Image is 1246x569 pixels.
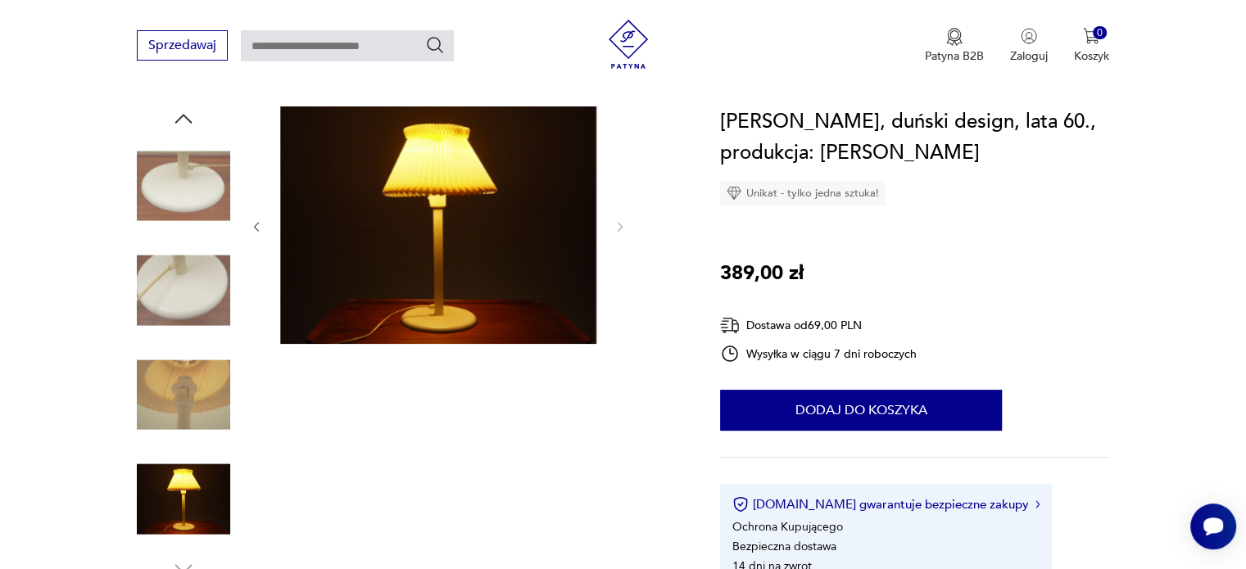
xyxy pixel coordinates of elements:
[1074,28,1109,64] button: 0Koszyk
[1021,28,1037,44] img: Ikonka użytkownika
[1035,500,1040,508] img: Ikona strzałki w prawo
[137,453,230,546] img: Zdjęcie produktu Lampa biurkowa, duński design, lata 60., produkcja: Dania
[925,48,984,64] p: Patyna B2B
[1083,28,1099,44] img: Ikona koszyka
[925,28,984,64] button: Patyna B2B
[720,390,1002,431] button: Dodaj do koszyka
[732,539,836,554] li: Bezpieczna dostawa
[425,35,445,55] button: Szukaj
[1010,48,1048,64] p: Zaloguj
[604,20,653,69] img: Patyna - sklep z meblami i dekoracjami vintage
[137,348,230,441] img: Zdjęcie produktu Lampa biurkowa, duński design, lata 60., produkcja: Dania
[1093,26,1107,40] div: 0
[137,30,228,61] button: Sprzedawaj
[720,344,917,364] div: Wysyłka w ciągu 7 dni roboczych
[1074,48,1109,64] p: Koszyk
[720,181,886,205] div: Unikat - tylko jedna sztuka!
[720,258,804,289] p: 389,00 zł
[1010,28,1048,64] button: Zaloguj
[137,244,230,337] img: Zdjęcie produktu Lampa biurkowa, duński design, lata 60., produkcja: Dania
[280,106,596,344] img: Zdjęcie produktu Lampa biurkowa, duński design, lata 60., produkcja: Dania
[732,496,749,513] img: Ikona certyfikatu
[137,41,228,52] a: Sprzedawaj
[946,28,963,46] img: Ikona medalu
[137,139,230,233] img: Zdjęcie produktu Lampa biurkowa, duński design, lata 60., produkcja: Dania
[732,519,843,535] li: Ochrona Kupującego
[732,496,1040,513] button: [DOMAIN_NAME] gwarantuje bezpieczne zakupy
[720,106,1109,169] h1: [PERSON_NAME], duński design, lata 60., produkcja: [PERSON_NAME]
[727,186,741,201] img: Ikona diamentu
[1190,504,1236,549] iframe: Smartsupp widget button
[720,315,917,336] div: Dostawa od 69,00 PLN
[720,315,740,336] img: Ikona dostawy
[925,28,984,64] a: Ikona medaluPatyna B2B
